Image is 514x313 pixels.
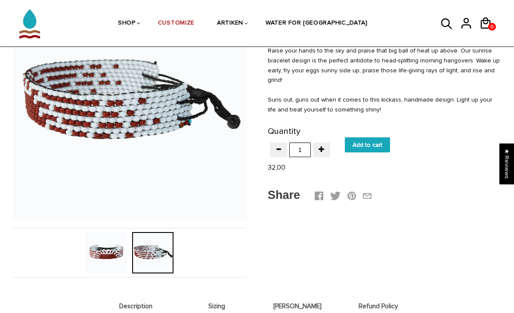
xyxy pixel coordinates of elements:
[268,189,300,201] span: Share
[158,1,195,46] a: CUSTOMIZE
[259,303,336,310] span: [PERSON_NAME]
[98,303,174,310] span: Description
[268,46,501,115] div: Raise your hands to the sky and praise that big ball of heat up above. Our sunrise bracelet desig...
[118,1,136,46] a: SHOP
[488,22,496,32] span: 0
[266,1,368,46] a: WATER FOR [GEOGRAPHIC_DATA]
[340,303,417,310] span: Refund Policy
[268,163,285,172] span: 32.00
[499,143,514,184] div: Click to open Judge.me floating reviews tab
[217,1,243,46] a: ARTIKEN
[86,232,127,273] img: Handmade Beaded ArtiKen Rise and Grind Maroon and White Bracelet
[488,23,496,31] a: 0
[345,137,390,152] input: Add to cart
[268,124,300,139] label: Quantity
[179,303,255,310] span: Sizing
